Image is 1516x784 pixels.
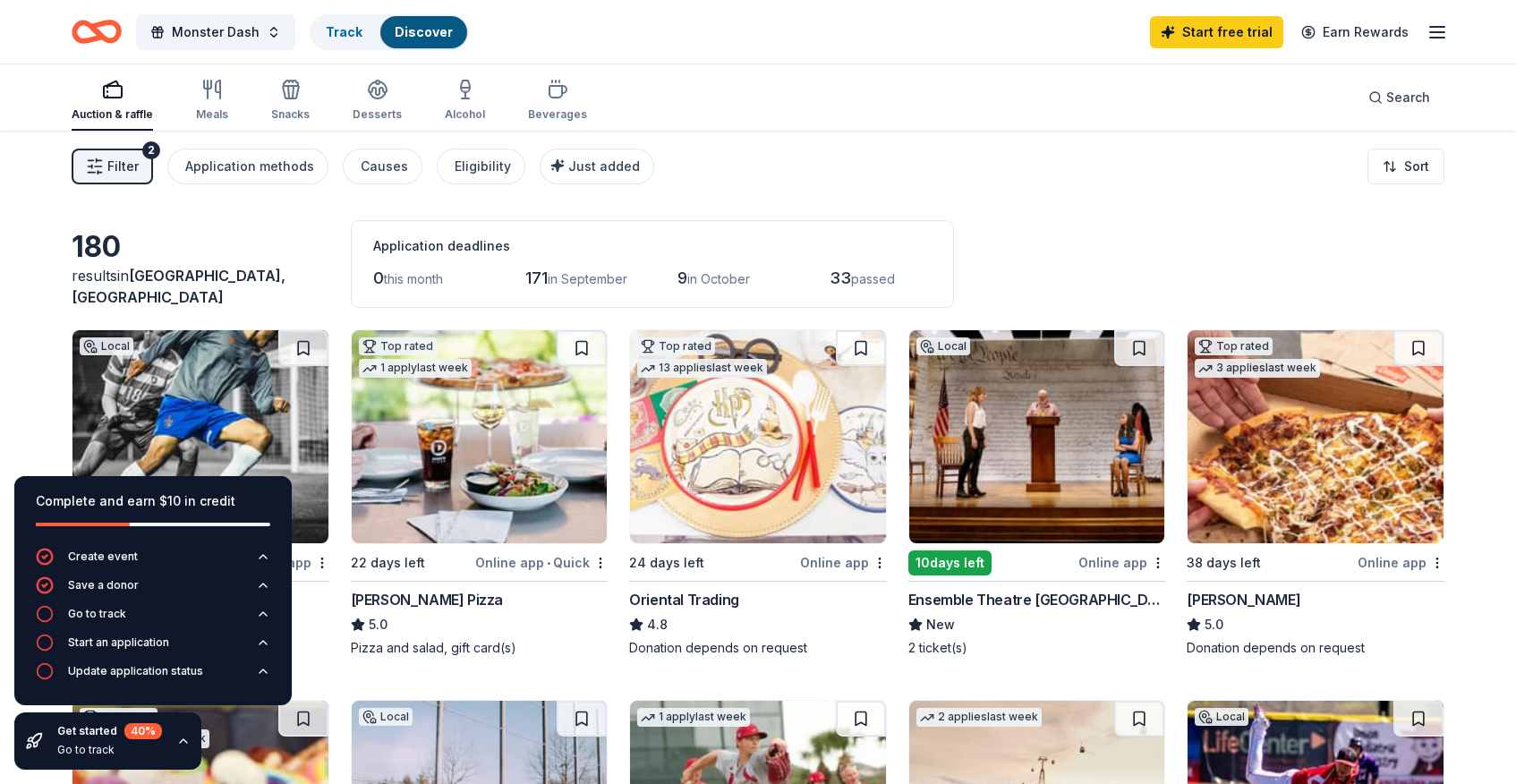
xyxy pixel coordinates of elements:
div: Save a donor [68,578,139,592]
div: 1 apply last week [359,359,472,378]
a: Image for FC CincinnatiLocal10days leftOnline appFC CincinnatiNewTicket(s) [72,329,329,657]
div: 2 [142,141,160,159]
button: Save a donor [36,576,270,605]
span: Filter [107,156,139,177]
div: Online app [1078,551,1165,574]
button: Filter2 [72,149,153,184]
div: 2 ticket(s) [908,639,1166,657]
div: Start an application [68,635,169,650]
div: Causes [361,156,408,177]
button: Eligibility [437,149,525,184]
div: Ensemble Theatre [GEOGRAPHIC_DATA] [908,589,1166,610]
div: [PERSON_NAME] Pizza [351,589,503,610]
button: Auction & raffle [72,72,153,131]
a: Track [326,24,362,39]
span: this month [384,271,443,286]
span: 4.8 [647,614,668,635]
a: Earn Rewards [1290,16,1419,48]
div: Eligibility [455,156,511,177]
a: Start free trial [1150,16,1283,48]
div: Snacks [271,107,310,122]
div: Alcohol [445,107,485,122]
button: Monster Dash [136,14,295,50]
button: Sort [1367,149,1444,184]
span: Search [1386,87,1430,108]
a: Discover [395,24,453,39]
span: 5.0 [1205,614,1223,635]
img: Image for FC Cincinnati [72,330,328,543]
div: Go to track [68,607,126,621]
div: Top rated [637,337,715,355]
span: 33 [830,268,851,287]
button: Beverages [528,72,587,131]
span: in September [548,271,627,286]
div: Get started [57,723,162,739]
div: Update application status [68,664,203,678]
div: Application deadlines [373,235,932,257]
span: 171 [525,268,548,287]
button: TrackDiscover [310,14,469,50]
span: in October [687,271,750,286]
button: Meals [196,72,228,131]
div: Online app [800,551,887,574]
span: passed [851,271,895,286]
button: Create event [36,548,270,576]
span: Just added [568,158,640,174]
div: Desserts [353,107,402,122]
span: [GEOGRAPHIC_DATA], [GEOGRAPHIC_DATA] [72,267,285,306]
div: Local [916,337,970,355]
span: Monster Dash [172,21,260,43]
div: Create event [68,550,138,564]
span: 5.0 [369,614,388,635]
button: Alcohol [445,72,485,131]
div: 2 applies last week [916,708,1042,727]
div: Donation depends on request [1187,639,1444,657]
button: Start an application [36,634,270,662]
button: Causes [343,149,422,184]
a: Home [72,11,122,53]
a: Image for Ensemble Theatre CincinnatiLocal10days leftOnline appEnsemble Theatre [GEOGRAPHIC_DATA]... [908,329,1166,657]
div: Top rated [1195,337,1273,355]
span: 9 [677,268,687,287]
div: [PERSON_NAME] [1187,589,1300,610]
img: Image for Ensemble Theatre Cincinnati [909,330,1165,543]
img: Image for Casey's [1188,330,1444,543]
span: in [72,267,285,306]
div: Local [359,708,413,726]
div: Top rated [359,337,437,355]
div: 10 days left [908,550,992,575]
div: Complete and earn $10 in credit [36,490,270,512]
button: Update application status [36,662,270,691]
button: Search [1354,80,1444,115]
div: Pizza and salad, gift card(s) [351,639,609,657]
a: Image for Casey'sTop rated3 applieslast week38 days leftOnline app[PERSON_NAME]5.0Donation depend... [1187,329,1444,657]
div: Application methods [185,156,314,177]
div: Beverages [528,107,587,122]
span: • [547,556,550,570]
div: Go to track [57,743,162,757]
a: Image for Oriental TradingTop rated13 applieslast week24 days leftOnline appOriental Trading4.8Do... [629,329,887,657]
img: Image for Dewey's Pizza [352,330,608,543]
div: 38 days left [1187,552,1261,574]
div: 22 days left [351,552,425,574]
div: Local [1195,708,1248,726]
div: Online app [1358,551,1444,574]
div: 24 days left [629,552,704,574]
span: Sort [1404,156,1429,177]
div: Local [80,337,133,355]
div: Oriental Trading [629,589,739,610]
div: results [72,265,329,308]
div: Meals [196,107,228,122]
span: New [926,614,955,635]
div: Online app Quick [475,551,608,574]
div: Auction & raffle [72,107,153,122]
a: Image for Dewey's PizzaTop rated1 applylast week22 days leftOnline app•Quick[PERSON_NAME] Pizza5.... [351,329,609,657]
button: Application methods [167,149,328,184]
div: 40 % [124,723,162,739]
button: Snacks [271,72,310,131]
div: 13 applies last week [637,359,767,378]
button: Go to track [36,605,270,634]
button: Desserts [353,72,402,131]
button: Just added [540,149,654,184]
div: 3 applies last week [1195,359,1320,378]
